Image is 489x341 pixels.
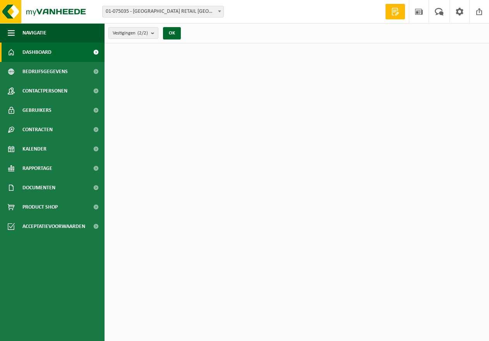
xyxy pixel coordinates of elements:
span: Bedrijfsgegevens [22,62,68,81]
span: Acceptatievoorwaarden [22,217,85,236]
count: (2/2) [137,31,148,36]
span: Dashboard [22,43,51,62]
span: Rapportage [22,159,52,178]
span: 01-075035 - BRUGGE RETAIL NV - BRUGGE [103,6,223,17]
span: Kalender [22,139,46,159]
span: Documenten [22,178,55,197]
button: OK [163,27,181,39]
span: Vestigingen [113,27,148,39]
span: Navigatie [22,23,46,43]
button: Vestigingen(2/2) [108,27,158,39]
span: Contactpersonen [22,81,67,101]
span: Product Shop [22,197,58,217]
span: Gebruikers [22,101,51,120]
span: 01-075035 - BRUGGE RETAIL NV - BRUGGE [102,6,224,17]
span: Contracten [22,120,53,139]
